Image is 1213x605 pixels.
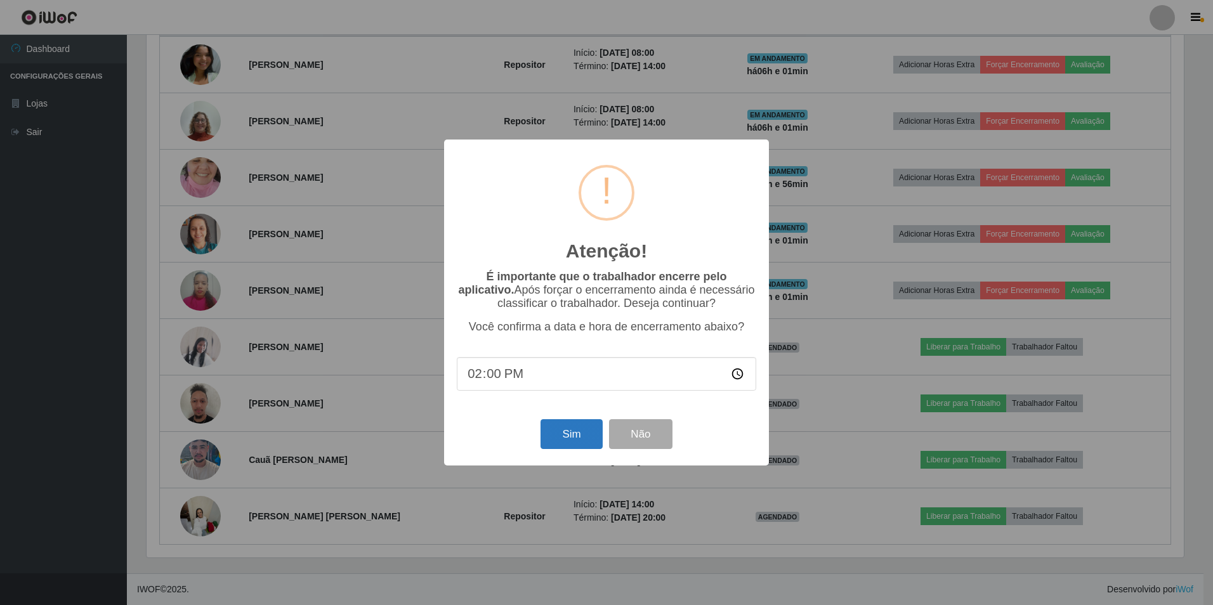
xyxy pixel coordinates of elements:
[457,270,756,310] p: Após forçar o encerramento ainda é necessário classificar o trabalhador. Deseja continuar?
[458,270,726,296] b: É importante que o trabalhador encerre pelo aplicativo.
[457,320,756,334] p: Você confirma a data e hora de encerramento abaixo?
[566,240,647,263] h2: Atenção!
[541,419,602,449] button: Sim
[609,419,672,449] button: Não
